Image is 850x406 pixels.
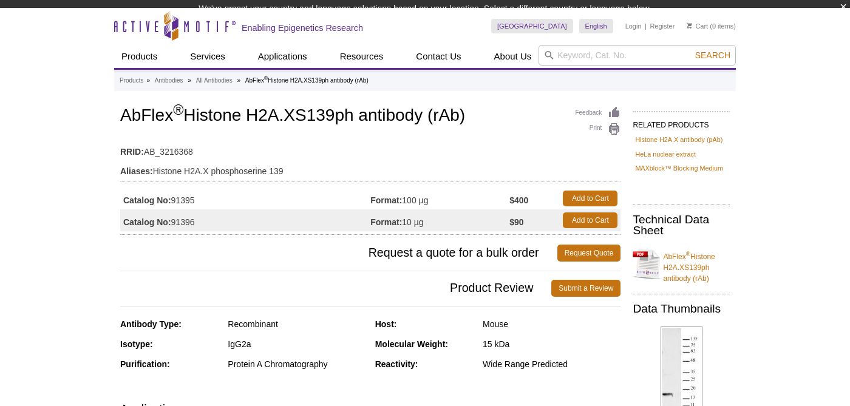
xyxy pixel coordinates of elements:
[375,319,397,329] strong: Host:
[120,188,370,209] td: 91395
[370,209,509,231] td: 10 µg
[409,45,468,68] a: Contact Us
[183,45,233,68] a: Services
[483,359,620,370] div: Wide Range Predicted
[687,22,708,30] a: Cart
[633,244,730,284] a: AbFlex®Histone H2A.XS139ph antibody (rAb)
[695,50,730,60] span: Search
[120,359,170,369] strong: Purification:
[650,22,675,30] a: Register
[687,19,736,33] li: (0 items)
[487,45,539,68] a: About Us
[557,245,621,262] a: Request Quote
[120,106,620,127] h1: AbFlex Histone H2A.XS139ph antibody (rAb)
[686,251,690,257] sup: ®
[375,359,418,369] strong: Reactivity:
[228,339,365,350] div: IgG2a
[264,75,268,81] sup: ®
[120,245,557,262] span: Request a quote for a bulk order
[375,339,448,349] strong: Molecular Weight:
[633,111,730,133] h2: RELATED PRODUCTS
[625,22,642,30] a: Login
[509,217,523,228] strong: $90
[633,303,730,314] h2: Data Thumbnails
[509,195,528,206] strong: $400
[575,106,620,120] a: Feedback
[196,75,233,86] a: All Antibodies
[123,195,171,206] strong: Catalog No:
[120,209,370,231] td: 91396
[483,339,620,350] div: 15 kDa
[120,319,182,329] strong: Antibody Type:
[635,163,723,174] a: MAXblock™ Blocking Medium
[120,339,153,349] strong: Isotype:
[123,217,171,228] strong: Catalog No:
[635,149,696,160] a: HeLa nuclear extract
[551,280,620,297] a: Submit a Review
[188,77,191,84] li: »
[491,19,573,33] a: [GEOGRAPHIC_DATA]
[146,77,150,84] li: »
[120,139,620,158] td: AB_3216368
[633,214,730,236] h2: Technical Data Sheet
[120,75,143,86] a: Products
[539,45,736,66] input: Keyword, Cat. No.
[370,195,402,206] strong: Format:
[370,188,509,209] td: 100 µg
[563,191,617,206] a: Add to Cart
[237,77,240,84] li: »
[120,166,153,177] strong: Aliases:
[692,50,734,61] button: Search
[575,123,620,136] a: Print
[114,45,165,68] a: Products
[245,77,369,84] li: AbFlex Histone H2A.XS139ph antibody (rAb)
[120,158,620,178] td: Histone H2A.X phosphoserine 139
[333,45,391,68] a: Resources
[370,217,402,228] strong: Format:
[579,19,613,33] a: English
[173,101,183,117] sup: ®
[645,19,647,33] li: |
[120,280,551,297] span: Product Review
[155,75,183,86] a: Antibodies
[120,146,144,157] strong: RRID:
[242,22,363,33] h2: Enabling Epigenetics Research
[228,359,365,370] div: Protein A Chromatography
[251,45,314,68] a: Applications
[228,319,365,330] div: Recombinant
[635,134,722,145] a: Histone H2A.X antibody (pAb)
[483,319,620,330] div: Mouse
[563,212,617,228] a: Add to Cart
[687,22,692,29] img: Your Cart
